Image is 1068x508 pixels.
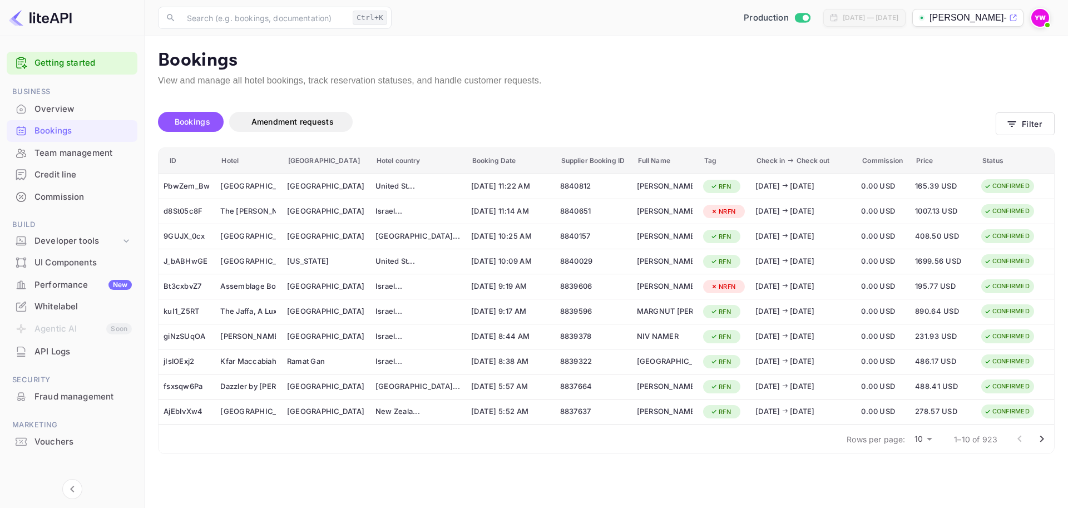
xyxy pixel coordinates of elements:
div: Auckland [287,403,365,421]
div: [DATE] [DATE] [755,181,850,192]
div: jIslOExj2 [164,353,210,371]
div: [DATE] [DATE] [755,256,850,267]
span: [DATE] 10:09 AM [471,255,549,268]
span: [DATE] 9:19 AM [471,280,549,293]
table: booking table [159,148,1054,425]
div: MERAV KATZ [637,278,693,295]
div: 8839596 [560,303,627,320]
a: PerformanceNew [7,274,137,295]
th: Price [910,148,976,174]
div: Israel ... [375,306,461,317]
span: [DATE] 11:22 AM [471,180,549,193]
div: United States of America [375,253,461,270]
div: Tel Aviv [287,278,365,295]
div: Developer tools [34,235,121,248]
div: [GEOGRAPHIC_DATA] [287,181,365,192]
div: J_bABHwGE [164,253,210,270]
div: Whitelabel [34,300,132,313]
div: [GEOGRAPHIC_DATA] [287,281,365,292]
th: Hotel [215,148,281,174]
a: UI Components [7,252,137,273]
div: Greece [375,228,461,245]
th: Tag [698,148,750,174]
div: 8840029 [560,253,627,270]
div: 8839378 [560,328,627,346]
th: Full Name [632,148,698,174]
div: JACOB MENACHEM HOFFNER [637,403,693,421]
div: AjEbIvXw4 [164,403,210,421]
div: [DATE] [DATE] [755,306,850,317]
a: Credit line [7,164,137,185]
div: RFN [703,305,738,319]
span: Marketing [7,419,137,431]
img: LiteAPI logo [9,9,72,27]
span: [DATE] 5:52 AM [471,406,549,418]
div: [DATE] [DATE] [755,331,850,342]
div: CONFIRMED [977,179,1037,193]
span: [DATE] 8:44 AM [471,331,549,343]
div: [GEOGRAPHIC_DATA] [287,406,365,417]
span: 1699.56 USD [915,255,971,268]
div: CONFIRMED [977,204,1037,218]
div: CONFIRMED [977,254,1037,268]
div: UI Components [7,252,137,274]
div: [GEOGRAPHIC_DATA] [287,231,365,242]
div: Israel [375,203,461,220]
div: MARGNUT BEH DAVID [637,303,693,320]
div: Israel [375,328,461,346]
div: API Logs [7,341,137,363]
div: 8837664 [560,378,627,396]
div: 8840157 [560,228,627,245]
div: SHMUEL KAMINKER [637,203,693,220]
div: CONFIRMED [977,304,1037,318]
th: Hotel country [370,148,466,174]
div: 8839322 [560,353,627,371]
div: [GEOGRAPHIC_DATA] [287,381,365,392]
p: Rows per page: [847,433,905,445]
div: New York [287,253,365,270]
th: ID [159,148,215,174]
span: 278.57 USD [915,406,971,418]
div: NIV NAMER [637,328,693,346]
div: 8839606 [560,278,627,295]
div: d8St05c8F [164,203,210,220]
div: RFN [703,230,738,244]
div: New Zeala ... [375,406,461,417]
div: 10 [909,431,936,447]
div: NATALIA OVSIANNYKOV [637,228,693,245]
div: [GEOGRAPHIC_DATA] [287,206,365,217]
div: Ramat Gan [287,356,365,367]
div: TAMIR HAY [637,177,693,195]
div: Credit line [7,164,137,186]
th: Supplier Booking ID [555,148,632,174]
div: CONFIRMED [977,329,1037,343]
span: 488.41 USD [915,381,971,393]
th: Booking Date [466,148,555,174]
a: Getting started [34,57,132,70]
p: View and manage all hotel bookings, track reservation statuses, and handle customer requests. [158,74,1055,87]
span: 0.00 USD [861,180,904,193]
div: Assemblage Boutique [220,278,276,295]
a: API Logs [7,341,137,362]
span: 0.00 USD [861,230,904,243]
div: Bookings [34,125,132,137]
div: The Dan Carmel Hotel [220,203,276,220]
p: 1–10 of 923 [954,433,997,445]
button: Filter [996,112,1055,135]
div: New [108,280,132,290]
div: NRFN [703,205,743,219]
div: KEVIN BENEDYKT [637,378,693,396]
div: RFN [703,255,738,269]
span: 0.00 USD [861,305,904,318]
span: 486.17 USD [915,356,971,368]
div: Israel [375,278,461,295]
div: Overview [7,98,137,120]
div: United St ... [375,181,461,192]
div: Fraud management [34,391,132,403]
span: 1007.13 USD [915,205,971,218]
div: PerformanceNew [7,274,137,296]
div: Vouchers [34,436,132,448]
div: Israel ... [375,206,461,217]
p: Bookings [158,50,1055,72]
div: Athens Morum City Apartments [220,228,276,245]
